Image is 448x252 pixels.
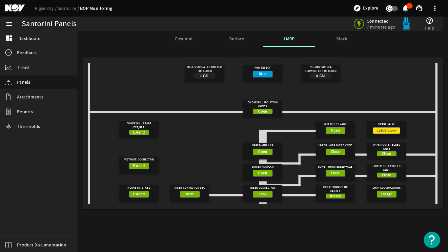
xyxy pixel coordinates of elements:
span: Close [331,149,340,155]
div: Acoustic Stabs [121,185,156,191]
span: Flexjoint [175,37,193,41]
div: Blue Subsea Flowmeter Totalizer [187,65,222,73]
span: 7 minutes ago [367,24,395,30]
div: Upper Outer Bleed Valve [369,143,404,151]
span: Open [258,108,267,115]
div: Wetmate Connector [121,157,156,163]
span: LMRP [284,37,295,41]
span: Gal [319,73,326,78]
span: Open [258,149,267,155]
span: Close [331,170,340,177]
div: Pod Select [245,65,280,71]
div: LMRP Accumulators [369,185,404,191]
div: Spare Valve [369,121,404,127]
mat-icon: explore [353,4,361,12]
span: Extend [133,163,145,169]
div: Riser Connector [245,185,280,191]
button: Open Resource Center [424,232,440,248]
span: 0 [316,73,318,78]
div: Mud Boost Valve [318,121,353,127]
span: Vent [186,191,193,198]
span: Charge [381,191,393,198]
span: Surface [229,37,244,41]
span: Reports [17,108,33,115]
div: Riser Connector Sec [172,185,207,191]
img: Bluepod.svg [400,17,413,31]
div: Yellow Subsea Flowmeter Totalizer [303,65,338,73]
span: Close [382,151,391,157]
div: Santorini Panels [22,21,76,27]
span: Lock [259,191,267,198]
button: Explore [351,3,381,13]
a: Santorini [58,5,80,11]
div: Choke/Kill Stabs (Ext/Ret) [121,121,156,130]
span: Close [382,172,391,178]
span: Help [425,25,434,31]
span: Open [331,127,340,134]
a: BOP Monitoring [80,5,112,11]
span: Thresholds [17,123,40,130]
mat-icon: menu [5,20,13,28]
button: more_vert [427,0,443,16]
span: Extend [133,191,145,198]
span: Readback [17,49,37,56]
div: Lower Inner Bleed Valve [318,164,353,170]
a: Rigsentry [35,5,58,11]
span: Latch-Block [377,127,397,134]
span: Dashboard [18,35,41,42]
div: Upper Annular [245,143,280,149]
div: Upper Inner Bleed Valve [318,143,353,149]
span: Gal [203,73,210,78]
span: Connected [367,18,395,24]
div: Lower Annular [245,164,280,170]
div: Choke/Kill Isolation Valves [245,100,280,109]
mat-icon: support_agent [415,4,423,12]
mat-icon: notifications [401,4,409,12]
span: Extend [133,129,145,136]
span: Trend [17,64,29,71]
span: Product Documentation [17,241,66,248]
span: Retain [330,193,341,199]
div: Lower Outer Bleed Valve [369,164,404,173]
span: Open [258,170,267,177]
span: Explore [363,5,378,11]
span: Panels [17,79,31,85]
span: 0 [200,73,202,78]
span: Blue [259,71,266,77]
mat-icon: dashboard [5,34,13,42]
span: Attachments [17,94,43,100]
div: Riser Connector Gasket [318,185,353,194]
span: Stack [336,37,347,41]
mat-icon: help_outline [426,17,434,25]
